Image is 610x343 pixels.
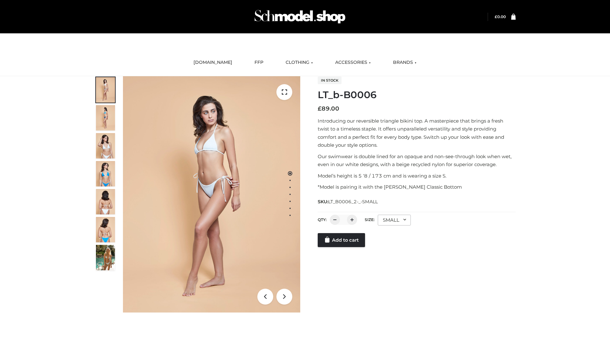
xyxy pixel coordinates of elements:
div: SMALL [378,215,411,225]
label: QTY: [318,217,327,222]
p: Our swimwear is double lined for an opaque and non-see-through look when wet, even in our white d... [318,152,516,169]
img: ArielClassicBikiniTop_CloudNine_AzureSky_OW114ECO_1 [123,76,300,313]
label: Size: [365,217,375,222]
h1: LT_b-B0006 [318,89,516,101]
a: BRANDS [388,56,421,70]
a: £0.00 [495,14,506,19]
span: In stock [318,77,342,84]
img: ArielClassicBikiniTop_CloudNine_AzureSky_OW114ECO_7-scaled.jpg [96,189,115,214]
span: £ [318,105,322,112]
a: ACCESSORIES [330,56,376,70]
a: Add to cart [318,233,365,247]
img: ArielClassicBikiniTop_CloudNine_AzureSky_OW114ECO_4-scaled.jpg [96,161,115,186]
p: Model’s height is 5 ‘8 / 173 cm and is wearing a size S. [318,172,516,180]
p: *Model is pairing it with the [PERSON_NAME] Classic Bottom [318,183,516,191]
span: LT_B0006_2-_-SMALL [328,199,378,205]
p: Introducing our reversible triangle bikini top. A masterpiece that brings a fresh twist to a time... [318,117,516,149]
img: ArielClassicBikiniTop_CloudNine_AzureSky_OW114ECO_3-scaled.jpg [96,133,115,158]
a: CLOTHING [281,56,318,70]
a: FFP [250,56,268,70]
img: Arieltop_CloudNine_AzureSky2.jpg [96,245,115,270]
bdi: 89.00 [318,105,339,112]
bdi: 0.00 [495,14,506,19]
img: ArielClassicBikiniTop_CloudNine_AzureSky_OW114ECO_1-scaled.jpg [96,77,115,103]
img: ArielClassicBikiniTop_CloudNine_AzureSky_OW114ECO_8-scaled.jpg [96,217,115,242]
span: SKU: [318,198,378,205]
span: £ [495,14,497,19]
img: ArielClassicBikiniTop_CloudNine_AzureSky_OW114ECO_2-scaled.jpg [96,105,115,131]
a: [DOMAIN_NAME] [189,56,237,70]
img: Schmodel Admin 964 [252,4,348,29]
